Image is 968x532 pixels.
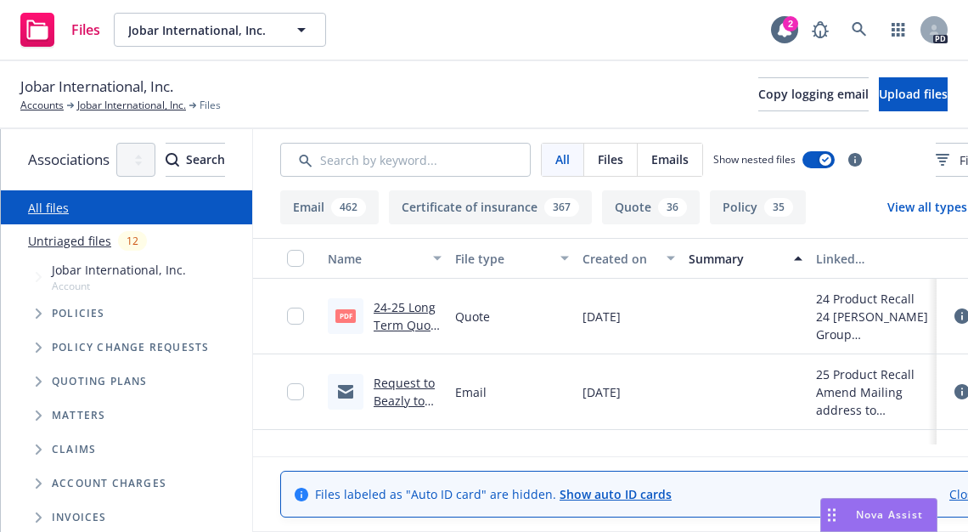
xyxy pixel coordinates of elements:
[20,76,173,98] span: Jobar International, Inc.
[20,98,64,113] a: Accounts
[881,13,915,47] a: Switch app
[114,13,326,47] button: Jobar International, Inc.
[315,485,672,503] span: Files labeled as "Auto ID card" are hidden.
[71,23,100,37] span: Files
[28,232,111,250] a: Untriaged files
[764,198,793,217] div: 35
[809,238,937,279] button: Linked associations
[651,150,689,168] span: Emails
[783,16,798,31] div: 2
[52,342,209,353] span: Policy change requests
[52,410,105,421] span: Matters
[856,507,923,522] span: Nova Assist
[820,498,937,532] button: Nova Assist
[321,238,448,279] button: Name
[287,383,304,400] input: Toggle Row Selected
[28,200,69,216] a: All files
[166,143,225,177] button: SearchSearch
[455,250,550,268] div: File type
[287,250,304,267] input: Select all
[821,499,842,531] div: Drag to move
[166,153,179,167] svg: Search
[200,98,221,113] span: Files
[335,309,356,322] span: pdf
[555,150,570,168] span: All
[287,308,304,325] input: Toggle Row Selected
[582,250,656,268] div: Created on
[879,86,948,102] span: Upload files
[758,86,869,102] span: Copy logging email
[842,13,876,47] a: Search
[544,198,579,217] div: 367
[879,77,948,111] button: Upload files
[374,299,442,422] a: 24-25 Long Term Quote received Revised $20K Retention.pdf
[560,486,672,502] a: Show auto ID cards
[758,77,869,111] button: Copy logging email
[52,376,148,387] span: Quoting plans
[816,250,930,268] div: Linked associations
[77,98,186,113] a: Jobar International, Inc.
[710,190,806,224] button: Policy
[52,308,105,319] span: Policies
[166,144,225,176] div: Search
[582,308,621,325] span: [DATE]
[658,198,687,217] div: 36
[52,444,96,455] span: Claims
[374,375,435,480] a: Request to Beazly to amend mailing address .msg
[389,190,592,224] button: Certificate of insurance
[331,198,366,217] div: 462
[582,383,621,401] span: [DATE]
[816,365,930,419] div: 25 Product Recall Amend Mailing address to [STREET_ADDRESS][PERSON_NAME].
[602,190,700,224] button: Quote
[280,143,531,177] input: Search by keyword...
[28,149,110,171] span: Associations
[52,478,166,489] span: Account charges
[598,150,623,168] span: Files
[713,152,796,167] span: Show nested files
[448,238,576,279] button: File type
[328,250,423,268] div: Name
[816,290,930,308] div: 24 Product Recall
[14,6,107,54] a: Files
[52,261,186,279] span: Jobar International, Inc.
[803,13,837,47] a: Report a Bug
[816,308,930,343] div: 24 [PERSON_NAME] Group
[576,238,682,279] button: Created on
[689,250,784,268] div: Summary
[52,512,107,523] span: Invoices
[118,231,147,251] div: 12
[52,279,186,293] span: Account
[280,190,379,224] button: Email
[128,21,275,39] span: Jobar International, Inc.
[455,383,487,401] span: Email
[455,308,490,325] span: Quote
[682,238,809,279] button: Summary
